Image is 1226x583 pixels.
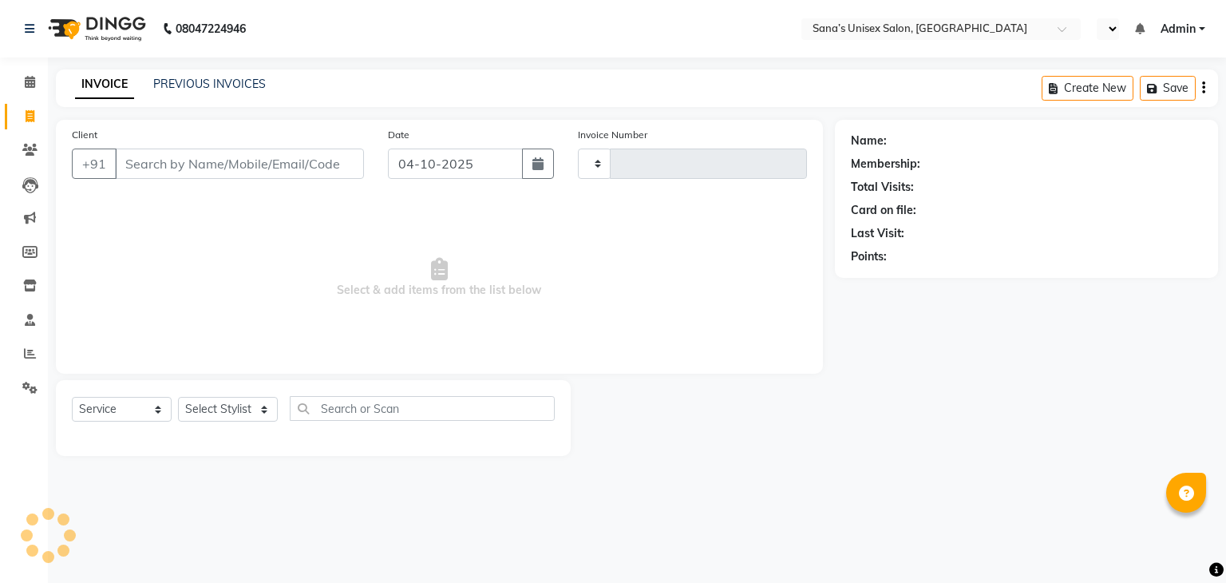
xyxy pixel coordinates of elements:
a: INVOICE [75,70,134,99]
span: Admin [1161,21,1196,38]
button: Create New [1042,76,1133,101]
label: Invoice Number [578,128,647,142]
div: Name: [851,133,887,149]
input: Search by Name/Mobile/Email/Code [115,149,364,179]
div: Card on file: [851,202,916,219]
button: +91 [72,149,117,179]
input: Search or Scan [290,396,555,421]
div: Total Visits: [851,179,914,196]
button: Save [1140,76,1196,101]
a: PREVIOUS INVOICES [153,77,266,91]
div: Membership: [851,156,920,173]
span: Select & add items from the list below [72,198,807,358]
div: Points: [851,248,887,265]
div: Last Visit: [851,225,904,242]
img: logo [41,6,150,51]
label: Client [72,128,97,142]
label: Date [388,128,409,142]
b: 08047224946 [176,6,246,51]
